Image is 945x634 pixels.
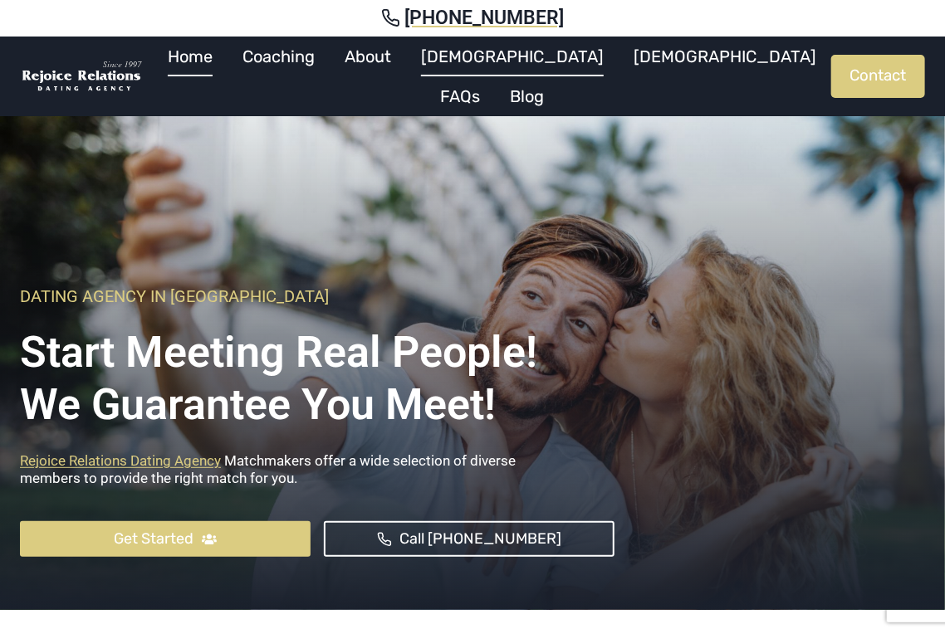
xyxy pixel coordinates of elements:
a: About [330,37,406,76]
a: Call [PHONE_NUMBER] [324,521,614,557]
img: Rejoice Relations [20,60,144,94]
p: Matchmakers offer a wide selection of diverse members to provide the right match for you. [20,452,614,495]
nav: Primary [153,37,831,116]
h1: Start Meeting Real People! We Guarantee you meet! [20,315,614,431]
a: Home [153,37,228,76]
a: Coaching [228,37,330,76]
a: [DEMOGRAPHIC_DATA] [406,37,619,76]
a: Blog [495,76,559,116]
a: Get Started [20,521,311,557]
span: Get Started [115,527,194,551]
span: [PHONE_NUMBER] [404,7,564,30]
a: Contact [831,55,925,98]
span: Call [PHONE_NUMBER] [399,527,561,551]
h6: Dating Agency In [GEOGRAPHIC_DATA] [20,286,614,306]
a: FAQs [425,76,495,116]
a: [PHONE_NUMBER] [20,7,925,30]
a: Rejoice Relations Dating Agency [20,452,221,469]
a: [DEMOGRAPHIC_DATA] [619,37,831,76]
